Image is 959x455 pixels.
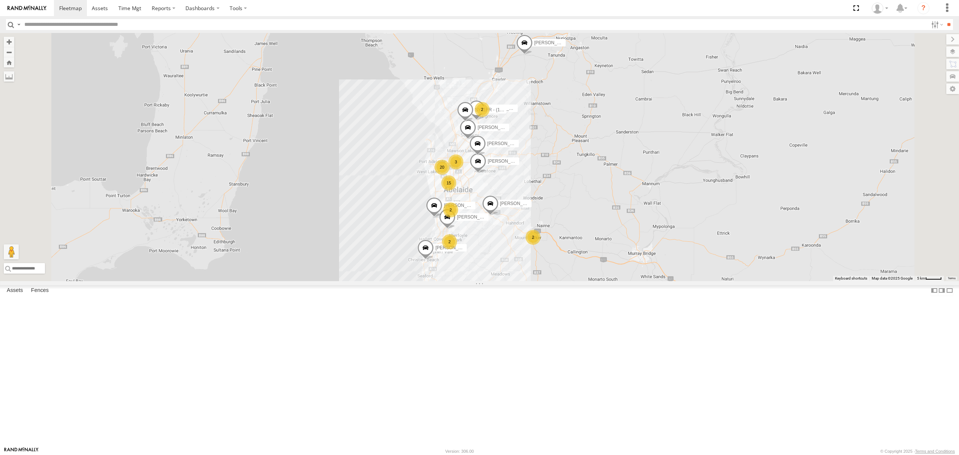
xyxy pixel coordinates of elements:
[938,285,946,296] label: Dock Summary Table to the Right
[443,202,458,217] div: 2
[835,276,867,281] button: Keyboard shortcuts
[478,125,553,130] span: [PERSON_NAME] [PERSON_NAME]
[7,6,46,11] img: rand-logo.svg
[917,2,929,14] i: ?
[872,276,913,280] span: Map data ©2025 Google
[3,285,27,296] label: Assets
[4,47,14,57] button: Zoom out
[442,234,457,249] div: 2
[27,285,52,296] label: Fences
[4,244,19,259] button: Drag Pegman onto the map to open Street View
[441,175,456,190] div: 15
[457,214,494,220] span: [PERSON_NAME]
[500,201,537,206] span: [PERSON_NAME]
[4,448,39,455] a: Visit our Website
[4,37,14,47] button: Zoom in
[869,3,891,14] div: Peter Lu
[931,285,938,296] label: Dock Summary Table to the Left
[928,19,944,30] label: Search Filter Options
[475,102,490,117] div: 2
[4,71,14,82] label: Measure
[435,245,472,250] span: [PERSON_NAME]
[946,84,959,94] label: Map Settings
[946,285,953,296] label: Hide Summary Table
[445,449,474,454] div: Version: 306.00
[435,160,450,175] div: 20
[917,276,925,280] span: 5 km
[948,277,956,280] a: Terms (opens in new tab)
[448,154,463,169] div: 3
[915,449,955,454] a: Terms and Conditions
[4,57,14,67] button: Zoom Home
[526,230,541,245] div: 2
[16,19,22,30] label: Search Query
[915,276,944,281] button: Map Scale: 5 km per 40 pixels
[880,449,955,454] div: © Copyright 2025 -
[488,159,525,164] span: [PERSON_NAME]
[444,203,481,208] span: [PERSON_NAME]
[487,141,524,147] span: [PERSON_NAME]
[475,107,538,112] span: SY71FR - (16P TRAILER) PM1
[534,40,571,45] span: [PERSON_NAME]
